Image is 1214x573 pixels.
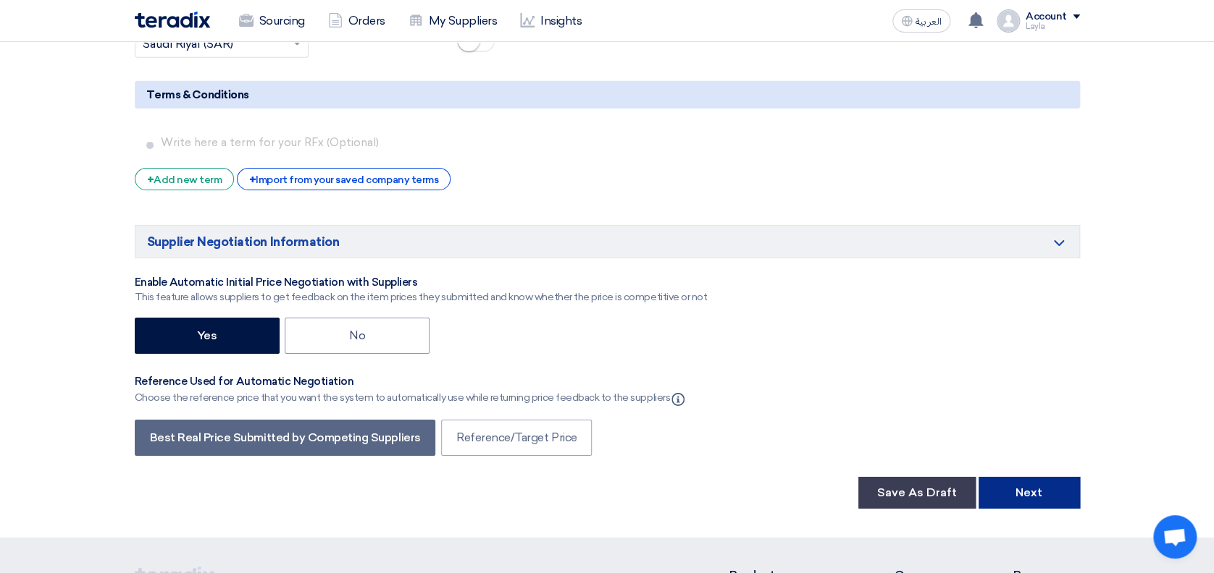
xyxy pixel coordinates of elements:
div: Account [1026,11,1067,23]
button: Save As Draft [858,477,976,509]
a: My Suppliers [397,5,508,37]
span: + [249,173,256,187]
h5: Terms & Conditions [135,81,1080,109]
a: Orders [317,5,397,37]
img: Teradix logo [135,12,210,28]
div: This feature allows suppliers to get feedback on the item prices they submitted and know whether ... [135,289,708,305]
label: Yes [135,318,280,354]
button: العربية [892,9,950,33]
label: No [285,318,430,354]
h5: Supplier Negotiation Information [135,225,1080,258]
span: + [147,173,154,187]
div: Reference Used for Automatic Negotiation [135,375,687,389]
input: Write here a term for your RFx (Optional) [161,129,1074,156]
label: Reference/Target Price [441,420,592,456]
a: Insights [508,5,593,37]
div: Import from your saved company terms [237,168,451,190]
img: profile_test.png [997,9,1020,33]
div: Layla [1026,22,1080,30]
a: Sourcing [227,5,317,37]
label: Best Real Price Submitted by Competing Suppliers [135,420,436,456]
button: Next [979,477,1080,509]
div: Choose the reference price that you want the system to automatically use while returning price fe... [135,389,687,407]
span: العربية [916,17,942,27]
div: Enable Automatic Initial Price Negotiation with Suppliers [135,276,708,290]
div: Open chat [1153,515,1197,559]
div: Add new term [135,168,235,190]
